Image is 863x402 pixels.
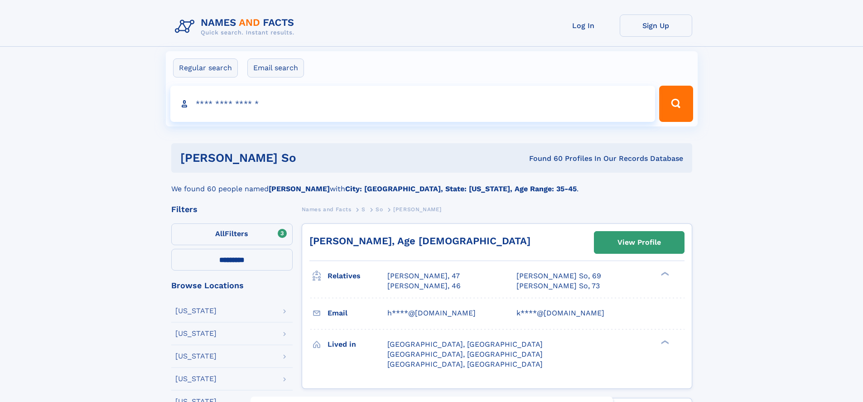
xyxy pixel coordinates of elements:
div: [US_STATE] [175,353,217,360]
label: Email search [247,58,304,77]
a: Log In [547,15,620,37]
a: S [362,203,366,215]
div: ❯ [659,339,670,345]
span: [GEOGRAPHIC_DATA], [GEOGRAPHIC_DATA] [387,350,543,358]
h1: [PERSON_NAME] so [180,152,413,164]
a: [PERSON_NAME], 47 [387,271,460,281]
div: [US_STATE] [175,375,217,383]
span: All [215,229,225,238]
a: [PERSON_NAME] So, 69 [516,271,601,281]
label: Regular search [173,58,238,77]
button: Search Button [659,86,693,122]
div: Found 60 Profiles In Our Records Database [413,154,683,164]
div: [US_STATE] [175,307,217,315]
div: [US_STATE] [175,330,217,337]
input: search input [170,86,656,122]
h3: Lived in [328,337,387,352]
a: [PERSON_NAME] So, 73 [516,281,600,291]
a: View Profile [594,232,684,253]
label: Filters [171,223,293,245]
a: Names and Facts [302,203,352,215]
b: City: [GEOGRAPHIC_DATA], State: [US_STATE], Age Range: 35-45 [345,184,577,193]
span: [GEOGRAPHIC_DATA], [GEOGRAPHIC_DATA] [387,340,543,349]
span: [GEOGRAPHIC_DATA], [GEOGRAPHIC_DATA] [387,360,543,368]
div: Filters [171,205,293,213]
a: So [376,203,383,215]
div: Browse Locations [171,281,293,290]
h3: Email [328,305,387,321]
div: View Profile [617,232,661,253]
h3: Relatives [328,268,387,284]
span: S [362,206,366,213]
a: [PERSON_NAME], Age [DEMOGRAPHIC_DATA] [309,235,530,247]
b: [PERSON_NAME] [269,184,330,193]
a: Sign Up [620,15,692,37]
div: ❯ [659,271,670,277]
div: We found 60 people named with . [171,173,692,194]
span: [PERSON_NAME] [393,206,442,213]
span: So [376,206,383,213]
img: Logo Names and Facts [171,15,302,39]
a: [PERSON_NAME], 46 [387,281,461,291]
